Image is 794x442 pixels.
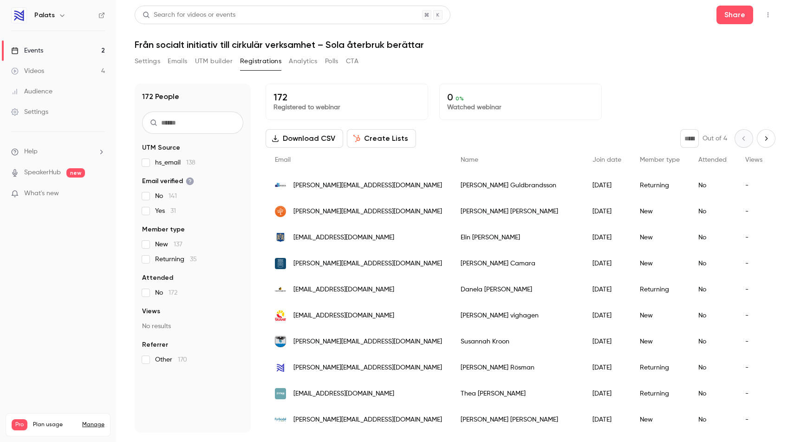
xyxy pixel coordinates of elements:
span: UTM Source [142,143,180,152]
img: palats.io [275,362,286,373]
span: Pro [12,419,27,430]
span: [PERSON_NAME][EMAIL_ADDRESS][DOMAIN_NAME] [293,259,442,269]
div: - [736,407,772,433]
div: [DATE] [583,251,631,277]
p: 0 [447,92,594,103]
img: skane.se [275,310,286,321]
span: 172 [169,290,177,296]
div: [PERSON_NAME] Guldbrandsson [451,172,583,198]
h6: Palats [34,11,55,20]
div: No [689,172,736,198]
span: Help [24,147,38,157]
div: Audience [11,87,52,96]
span: Member type [640,157,680,163]
li: help-dropdown-opener [11,147,105,157]
div: New [631,303,689,329]
div: [PERSON_NAME] Camara [451,251,583,277]
div: [DATE] [583,224,631,251]
img: lejonfastigheter.se [275,284,286,295]
div: Search for videos or events [143,10,235,20]
img: kalmar.se [275,258,286,269]
span: Plan usage [33,421,77,429]
div: No [689,224,736,251]
span: [PERSON_NAME][EMAIL_ADDRESS][DOMAIN_NAME] [293,415,442,425]
span: 138 [186,159,195,166]
span: Views [745,157,762,163]
img: kristianstad.se [275,232,286,243]
div: [DATE] [583,329,631,355]
div: No [689,381,736,407]
h1: Från socialt initiativ till cirkulär verksamhet – Sola återbruk berättar [135,39,775,50]
div: Returning [631,172,689,198]
button: UTM builder [195,54,233,69]
p: Registered to webinar [273,103,420,112]
button: Settings [135,54,160,69]
span: [EMAIL_ADDRESS][DOMAIN_NAME] [293,311,394,321]
button: Next page [757,129,775,148]
div: [DATE] [583,381,631,407]
span: 31 [170,208,176,214]
div: [DATE] [583,407,631,433]
div: No [689,303,736,329]
span: [PERSON_NAME][EMAIL_ADDRESS][DOMAIN_NAME] [293,363,442,373]
div: [DATE] [583,198,631,224]
div: Returning [631,277,689,303]
div: - [736,251,772,277]
iframe: Noticeable Trigger [94,190,105,198]
p: 172 [273,92,420,103]
span: Join date [592,157,621,163]
div: - [736,172,772,198]
div: Elin [PERSON_NAME] [451,224,583,251]
div: Returning [631,355,689,381]
span: Yes [155,206,176,216]
button: CTA [346,54,358,69]
div: Danela [PERSON_NAME] [451,277,583,303]
img: ornskoldsvik.se [275,336,286,347]
a: Manage [82,421,104,429]
button: Polls [325,54,338,69]
div: Videos [11,66,44,76]
a: SpeakerHub [24,168,61,178]
div: Returning [631,381,689,407]
span: Email [275,157,291,163]
div: - [736,198,772,224]
span: New [155,240,182,249]
span: 137 [174,241,182,248]
section: facet-groups [142,143,243,364]
div: Susannah Kroon [451,329,583,355]
span: No [155,288,177,297]
span: What's new [24,189,59,198]
div: [DATE] [583,355,631,381]
span: new [66,168,85,178]
button: Share [716,6,753,24]
div: - [736,303,772,329]
div: No [689,251,736,277]
div: Settings [11,107,48,117]
img: edu.newton.se [275,206,286,217]
span: [EMAIL_ADDRESS][DOMAIN_NAME] [293,285,394,295]
span: [EMAIL_ADDRESS][DOMAIN_NAME] [293,389,394,399]
div: - [736,277,772,303]
div: No [689,355,736,381]
p: No results [142,322,243,331]
div: [PERSON_NAME] Rösman [451,355,583,381]
button: Emails [168,54,187,69]
div: - [736,381,772,407]
span: [PERSON_NAME][EMAIL_ADDRESS][DOMAIN_NAME] [293,181,442,191]
div: Thea [PERSON_NAME] [451,381,583,407]
span: [EMAIL_ADDRESS][DOMAIN_NAME] [293,233,394,243]
span: Returning [155,255,197,264]
span: Views [142,307,160,316]
div: No [689,407,736,433]
div: [DATE] [583,172,631,198]
div: [DATE] [583,303,631,329]
div: New [631,198,689,224]
img: Palats [12,8,26,23]
div: [PERSON_NAME] [PERSON_NAME] [451,198,583,224]
img: zynka.se [275,388,286,399]
span: Attended [698,157,727,163]
span: Email verified [142,177,194,186]
h1: 172 People [142,91,179,102]
span: Name [461,157,478,163]
div: New [631,329,689,355]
